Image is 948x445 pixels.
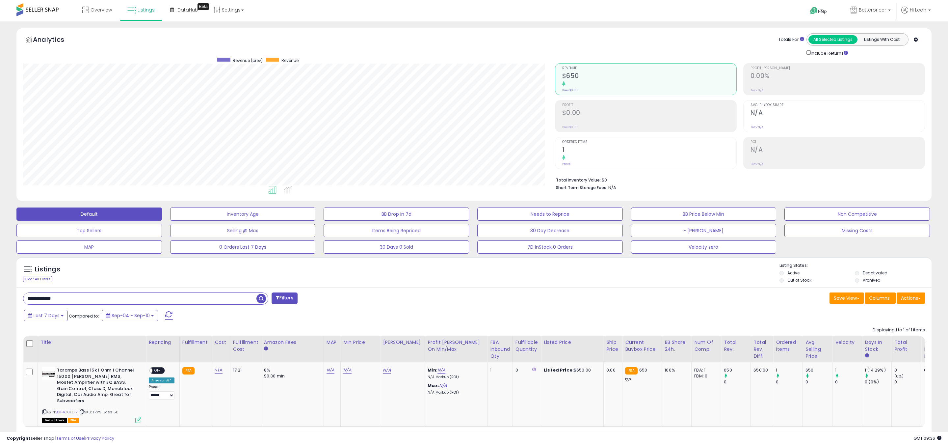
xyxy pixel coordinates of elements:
[35,265,60,274] h5: Listings
[428,375,482,379] p: N/A Markup (ROI)
[818,9,827,14] span: Help
[562,125,578,129] small: Prev: $0.00
[556,176,920,183] li: $0
[750,146,925,155] h2: N/A
[515,367,536,373] div: 0
[490,367,508,373] div: 1
[835,339,859,346] div: Velocity
[170,240,316,254] button: 0 Orders Last 7 Days
[805,379,832,385] div: 0
[924,339,937,360] div: Total Profit Diff.
[85,435,114,441] a: Privacy Policy
[562,140,736,144] span: Ordered Items
[631,208,777,221] button: BB Price Below Min
[477,240,623,254] button: 7D InStock 0 Orders
[544,339,601,346] div: Listed Price
[556,177,601,183] b: Total Inventory Value:
[829,292,864,304] button: Save View
[112,312,150,319] span: Sep-04 - Sep-10
[152,368,163,374] span: OFF
[865,292,896,304] button: Columns
[787,270,800,276] label: Active
[778,37,804,43] div: Totals For
[428,367,437,373] b: Min:
[724,367,750,373] div: 650
[264,339,321,346] div: Amazon Fees
[34,312,60,319] span: Last 7 Days
[665,339,689,353] div: BB Share 24h.
[562,72,736,81] h2: $650
[894,367,921,373] div: 0
[233,367,256,373] div: 17.21
[859,7,886,13] span: Betterpricer
[383,339,422,346] div: [PERSON_NAME]
[102,310,158,321] button: Sep-04 - Sep-10
[56,435,84,441] a: Terms of Use
[428,339,485,353] div: Profit [PERSON_NAME] on Min/Max
[556,185,607,190] b: Short Term Storage Fees:
[562,88,578,92] small: Prev: $0.00
[16,224,162,237] button: Top Sellers
[490,339,510,360] div: FBA inbound Qty
[428,382,439,389] b: Max:
[631,240,777,254] button: Velocity zero
[913,435,941,441] span: 2025-09-18 09:36 GMT
[639,367,647,373] span: 650
[631,224,777,237] button: - [PERSON_NAME]
[233,339,258,353] div: Fulfillment Cost
[68,418,79,423] span: FBA
[215,367,223,374] a: N/A
[182,339,209,346] div: Fulfillment
[42,367,55,380] img: 41tz5OvDh4L._SL40_.jpg
[562,103,736,107] span: Profit
[787,277,811,283] label: Out of Stock
[865,339,889,353] div: Days In Stock
[753,339,770,360] div: Total Rev. Diff.
[802,49,856,57] div: Include Returns
[197,3,209,10] div: Tooltip anchor
[343,339,377,346] div: Min Price
[810,7,818,15] i: Get Help
[91,7,112,13] span: Overview
[724,379,750,385] div: 0
[57,367,137,405] b: Taramps Bass 15k 1 Ohm 1 Channel 15000 [PERSON_NAME] RMS, Mosfet Amplifier with EQ BASS, Gain Con...
[233,58,263,63] span: Revenue (prev)
[606,367,617,373] div: 0.00
[425,336,487,362] th: The percentage added to the cost of goods (COGS) that forms the calculator for Min & Max prices.
[562,162,571,166] small: Prev: 0
[901,7,931,21] a: Hi Leah
[149,377,174,383] div: Amazon AI *
[779,263,932,269] p: Listing States:
[324,240,469,254] button: 30 Days 0 Sold
[264,346,268,352] small: Amazon Fees.
[857,35,906,44] button: Listings With Cost
[808,35,857,44] button: All Selected Listings
[753,367,768,373] div: 650.00
[149,339,177,346] div: Repricing
[835,367,862,373] div: 1
[42,367,141,422] div: ASIN:
[562,67,736,70] span: Revenue
[182,367,195,375] small: FBA
[865,353,869,359] small: Days In Stock.
[177,7,198,13] span: DataHub
[776,339,800,353] div: Ordered Items
[750,72,925,81] h2: 0.00%
[79,409,118,415] span: | SKU: TRPS-Bass15K
[694,339,718,353] div: Num of Comp.
[544,367,598,373] div: $650.00
[805,2,840,21] a: Help
[750,103,925,107] span: Avg. Buybox Share
[750,125,763,129] small: Prev: N/A
[625,339,659,353] div: Current Buybox Price
[170,224,316,237] button: Selling @ Max
[897,292,925,304] button: Actions
[724,339,748,353] div: Total Rev.
[24,310,68,321] button: Last 7 Days
[23,276,52,282] div: Clear All Filters
[910,7,926,13] span: Hi Leah
[665,367,686,373] div: 100%
[515,339,538,353] div: Fulfillable Quantity
[835,379,862,385] div: 0
[264,373,319,379] div: $0.30 min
